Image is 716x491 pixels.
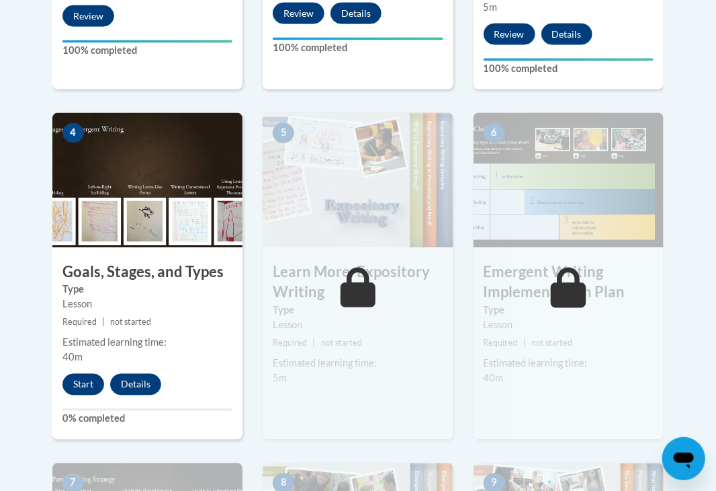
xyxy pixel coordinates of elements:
[273,356,443,371] div: Estimated learning time:
[273,303,443,318] label: Type
[273,40,443,55] label: 100% completed
[62,5,114,27] button: Review
[62,123,84,143] span: 4
[321,338,362,348] span: not started
[531,338,572,348] span: not started
[273,318,443,333] div: Lesson
[330,3,382,24] button: Details
[62,317,97,328] span: Required
[484,1,498,13] span: 5m
[110,374,161,395] button: Details
[62,40,232,43] div: Your progress
[273,373,287,384] span: 5m
[662,437,705,480] iframe: Button to launch messaging window
[52,113,242,248] img: Course Image
[263,262,453,304] h3: Learn More: Expository Writing
[484,59,654,61] div: Your progress
[263,113,453,248] img: Course Image
[523,338,526,348] span: |
[52,262,242,283] h3: Goals, Stages, and Types
[484,373,504,384] span: 40m
[273,3,324,24] button: Review
[62,374,104,395] button: Start
[484,123,505,143] span: 6
[273,38,443,40] div: Your progress
[110,317,151,328] span: not started
[273,123,294,143] span: 5
[484,24,535,45] button: Review
[62,352,83,363] span: 40m
[62,297,232,312] div: Lesson
[313,338,316,348] span: |
[273,338,307,348] span: Required
[484,318,654,333] div: Lesson
[102,317,105,328] span: |
[62,282,232,297] label: Type
[484,356,654,371] div: Estimated learning time:
[62,412,232,426] label: 0% completed
[541,24,592,45] button: Details
[484,61,654,76] label: 100% completed
[474,262,664,304] h3: Emergent Writing Implementation Plan
[62,336,232,350] div: Estimated learning time:
[484,303,654,318] label: Type
[62,43,232,58] label: 100% completed
[474,113,664,248] img: Course Image
[484,338,518,348] span: Required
